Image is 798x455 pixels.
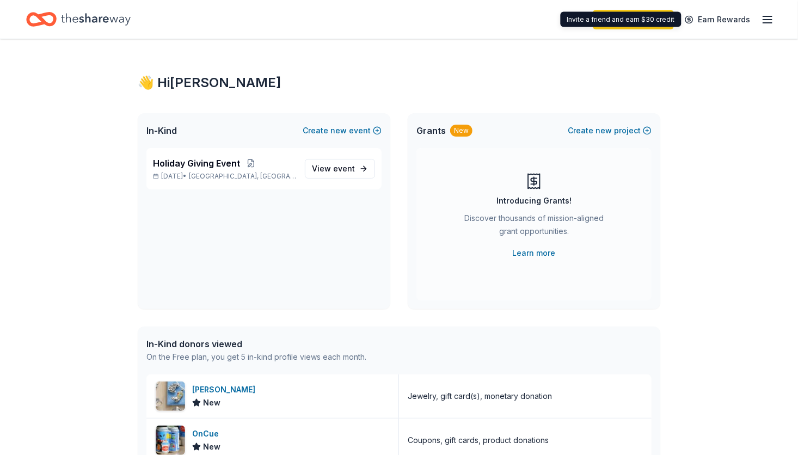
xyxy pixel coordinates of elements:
a: Earn Rewards [678,10,757,29]
span: In-Kind [146,124,177,137]
button: Createnewevent [303,124,382,137]
div: Coupons, gift cards, product donations [408,434,549,447]
div: 👋 Hi [PERSON_NAME] [138,74,660,91]
span: [GEOGRAPHIC_DATA], [GEOGRAPHIC_DATA] [189,172,296,181]
span: New [203,396,220,409]
a: Learn more [513,247,556,260]
span: new [330,124,347,137]
span: Holiday Giving Event [153,157,240,170]
a: View event [305,159,375,179]
span: new [596,124,612,137]
div: New [450,125,472,137]
img: Image for OnCue [156,426,185,455]
span: View [312,162,355,175]
div: Discover thousands of mission-aligned grant opportunities. [460,212,608,242]
button: Createnewproject [568,124,652,137]
div: Invite a friend and earn $30 credit [561,12,682,27]
div: Jewelry, gift card(s), monetary donation [408,390,552,403]
span: New [203,440,220,453]
div: Introducing Grants! [496,194,572,207]
p: [DATE] • [153,172,296,181]
a: Home [26,7,131,32]
div: On the Free plan, you get 5 in-kind profile views each month. [146,351,366,364]
div: [PERSON_NAME] [192,383,260,396]
span: event [333,164,355,173]
span: Grants [416,124,446,137]
a: Start free trial [593,10,674,29]
div: In-Kind donors viewed [146,337,366,351]
img: Image for James Avery [156,382,185,411]
div: OnCue [192,427,223,440]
